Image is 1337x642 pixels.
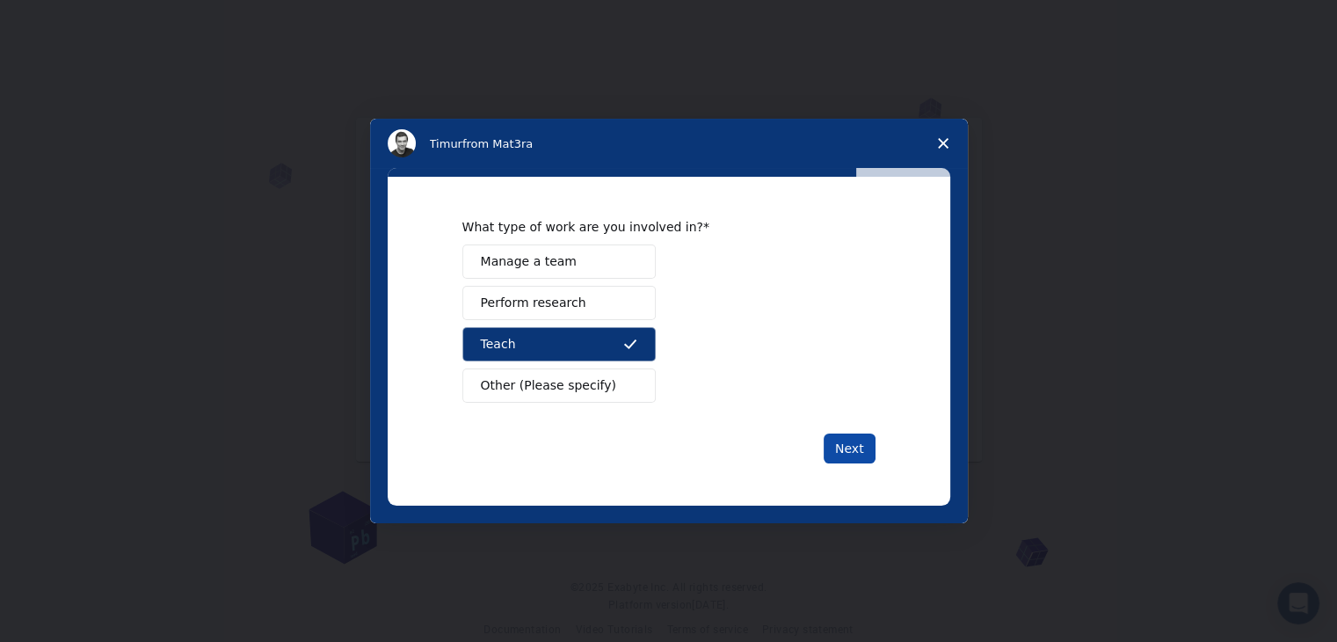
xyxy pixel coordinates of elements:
[462,244,656,279] button: Manage a team
[481,294,586,312] span: Perform research
[462,219,849,235] div: What type of work are you involved in?
[388,129,416,157] img: Profile image for Timur
[35,12,98,28] span: Support
[462,327,656,361] button: Teach
[824,434,876,463] button: Next
[462,286,656,320] button: Perform research
[430,137,462,150] span: Timur
[481,376,616,395] span: Other (Please specify)
[462,368,656,403] button: Other (Please specify)
[462,137,533,150] span: from Mat3ra
[919,119,968,168] span: Close survey
[481,335,516,354] span: Teach
[481,252,577,271] span: Manage a team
